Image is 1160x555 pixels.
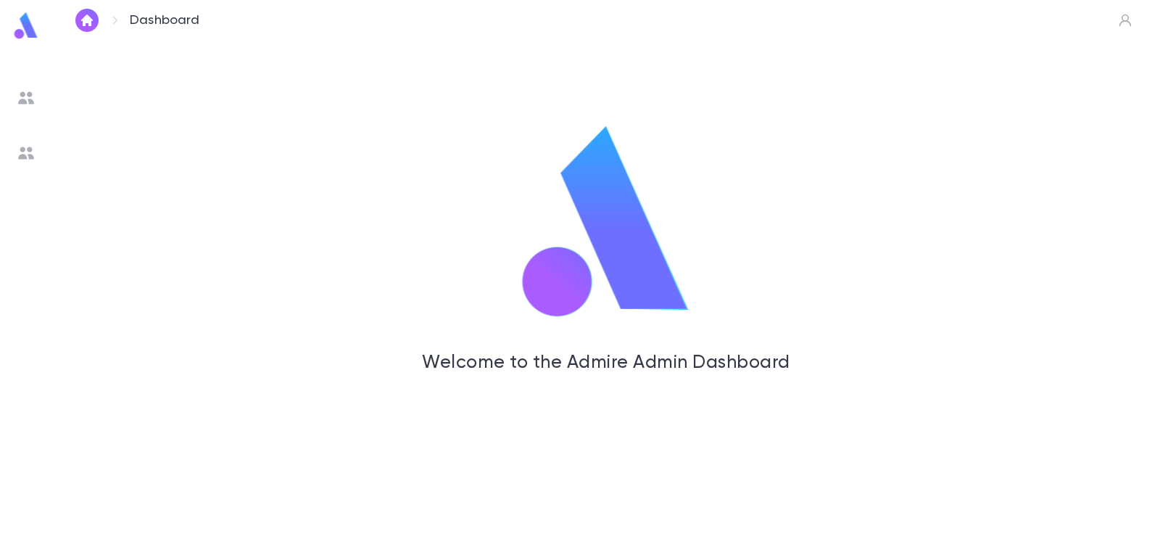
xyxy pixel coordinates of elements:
p: Dashboard [130,12,200,28]
img: logo [502,122,710,325]
img: users_grey.add6a7b1bacd1fe57131ad36919bb8de.svg [17,89,35,107]
h5: Welcome to the Admire Admin Dashboard [133,353,1079,374]
img: home_white.a664292cf8c1dea59945f0da9f25487c.svg [78,15,96,26]
img: logo [12,12,41,40]
img: users_grey.add6a7b1bacd1fe57131ad36919bb8de.svg [17,144,35,162]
